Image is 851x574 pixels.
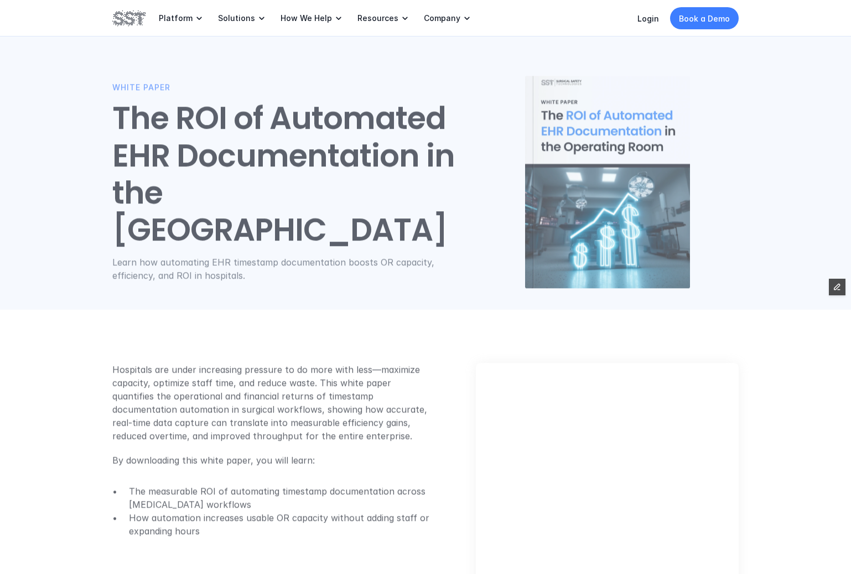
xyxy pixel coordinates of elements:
[670,7,739,29] a: Book a Demo
[112,82,476,94] p: White Paper
[112,453,432,467] p: By downloading this white paper, you will learn:
[159,13,193,23] p: Platform
[424,13,460,23] p: Company
[112,9,146,28] img: SST logo
[637,14,659,23] a: Login
[129,511,432,538] p: How automation increases usable OR capacity without adding staff or expanding hours
[525,76,689,289] img: An opeating room with money signs in the foreground
[218,13,255,23] p: Solutions
[281,13,332,23] p: How We Help
[829,279,845,295] button: Edit Framer Content
[357,13,398,23] p: Resources
[679,13,730,24] p: Book a Demo
[129,484,432,511] p: The measurable ROI of automating timestamp documentation across [MEDICAL_DATA] workflows
[112,101,476,249] h1: The ROI of Automated EHR Documentation in the [GEOGRAPHIC_DATA]
[112,256,439,283] p: Learn how automating EHR timestamp documentation boosts OR capacity, efficiency, and ROI in hospi...
[112,363,432,442] p: Hospitals are under increasing pressure to do more with less—maximize capacity, optimize staff ti...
